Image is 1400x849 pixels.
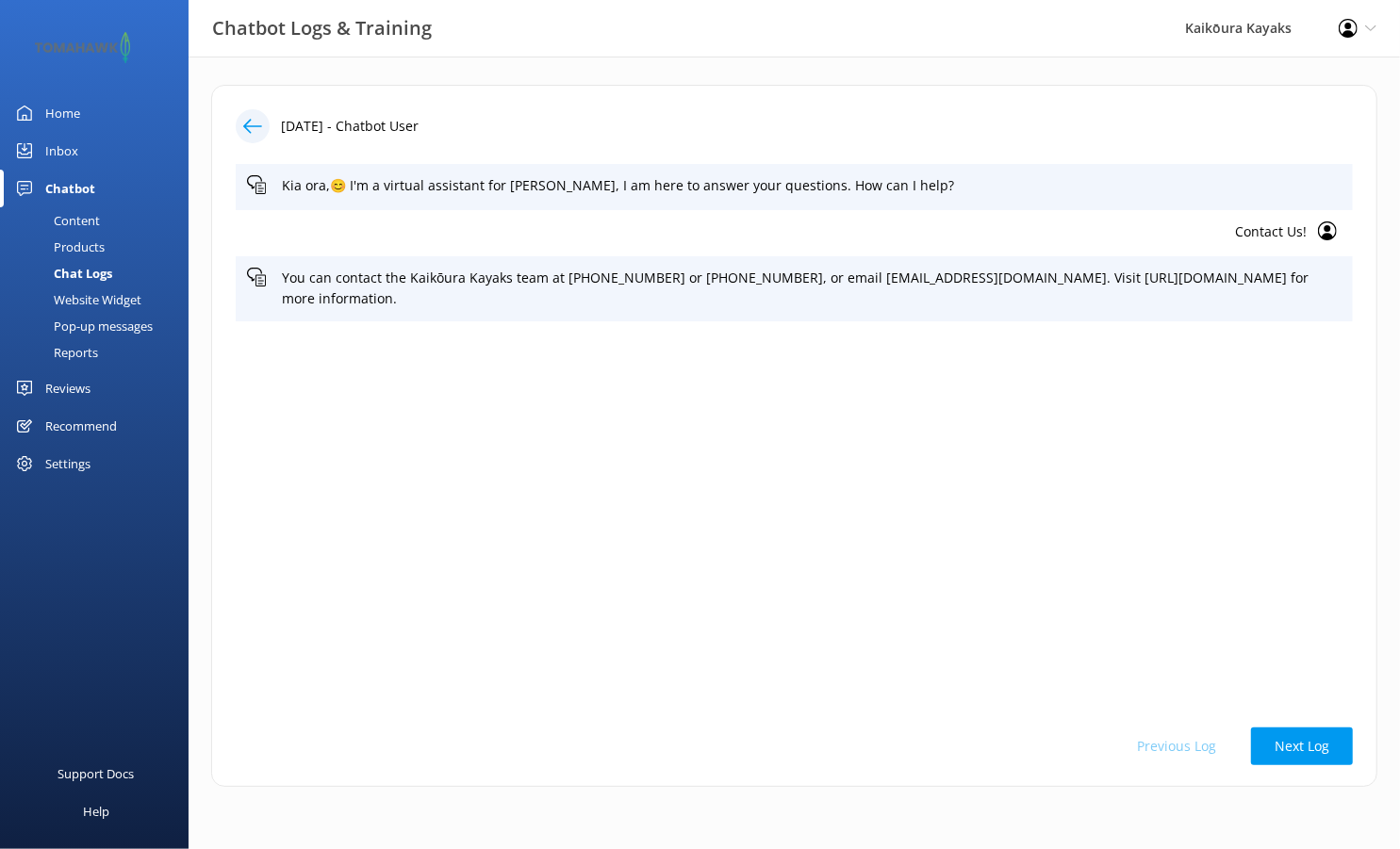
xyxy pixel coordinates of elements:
div: Content [11,207,100,234]
div: Products [11,234,105,260]
a: Pop-up messages [11,313,189,339]
div: Recommend [45,407,117,445]
p: [DATE] - Chatbot User [281,116,419,137]
p: Contact Us! [247,221,1307,242]
div: Pop-up messages [11,313,153,339]
div: Support Docs [58,755,135,792]
h3: Chatbot Logs & Training [212,13,432,43]
div: Chat Logs [11,260,112,286]
a: Reports [11,339,189,366]
div: Help [83,792,109,830]
div: Settings [45,445,91,482]
p: Kia ora,😊 I'm a virtual assistant for [PERSON_NAME], I am here to answer your questions. How can ... [282,175,1342,196]
div: Chatbot [45,170,95,207]
img: 2-1647550015.png [28,32,137,63]
button: Next Log [1251,727,1353,765]
div: Inbox [45,132,78,170]
a: Content [11,207,189,234]
a: Products [11,234,189,260]
p: You can contact the Kaikōura Kayaks team at [PHONE_NUMBER] or [PHONE_NUMBER], or email [EMAIL_ADD... [282,268,1342,310]
div: Website Widget [11,286,141,313]
div: Reports [11,339,98,366]
a: Website Widget [11,286,189,313]
div: Home [45,94,80,132]
a: Chat Logs [11,260,189,286]
div: Reviews [45,369,91,407]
